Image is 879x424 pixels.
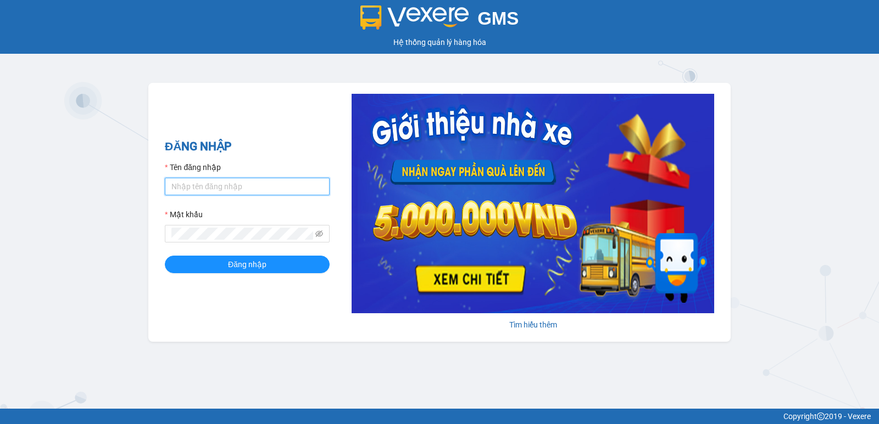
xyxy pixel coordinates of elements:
[171,228,313,240] input: Mật khẩu
[315,230,323,238] span: eye-invisible
[3,36,876,48] div: Hệ thống quản lý hàng hóa
[477,8,519,29] span: GMS
[165,178,330,195] input: Tên đăng nhập
[165,161,221,173] label: Tên đăng nhập
[817,412,825,420] span: copyright
[352,94,714,313] img: banner-0
[165,138,330,156] h2: ĐĂNG NHẬP
[352,319,714,331] div: Tìm hiểu thêm
[228,258,266,270] span: Đăng nhập
[360,5,469,30] img: logo 2
[165,208,203,221] label: Mật khẩu
[165,256,330,273] button: Đăng nhập
[8,410,871,422] div: Copyright 2019 - Vexere
[360,16,519,25] a: GMS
